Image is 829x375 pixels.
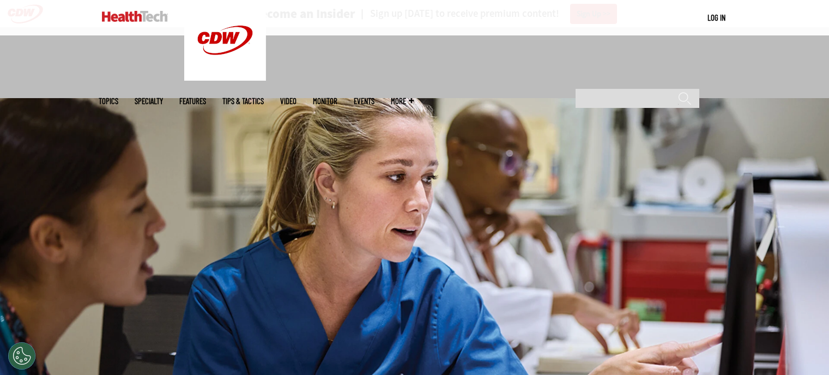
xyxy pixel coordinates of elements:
div: User menu [707,12,725,23]
div: Cookies Settings [8,342,35,370]
a: MonITor [313,97,337,105]
a: Video [280,97,296,105]
a: Features [179,97,206,105]
a: Log in [707,13,725,22]
a: Events [354,97,374,105]
a: Tips & Tactics [222,97,264,105]
span: More [391,97,414,105]
img: Home [102,11,168,22]
span: Topics [99,97,118,105]
span: Specialty [135,97,163,105]
button: Open Preferences [8,342,35,370]
a: CDW [184,72,266,83]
